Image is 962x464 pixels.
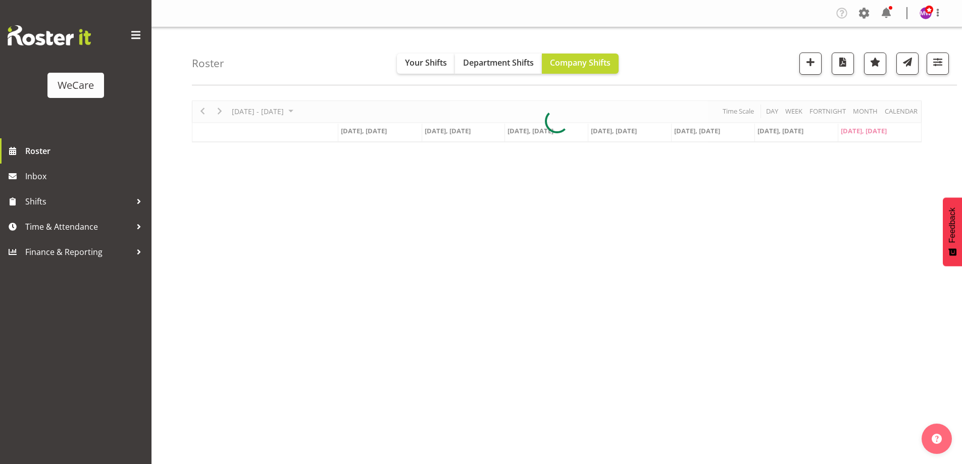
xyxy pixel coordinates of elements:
[25,244,131,260] span: Finance & Reporting
[932,434,942,444] img: help-xxl-2.png
[25,143,146,159] span: Roster
[25,169,146,184] span: Inbox
[405,57,447,68] span: Your Shifts
[896,53,919,75] button: Send a list of all shifts for the selected filtered period to all rostered employees.
[550,57,611,68] span: Company Shifts
[832,53,854,75] button: Download a PDF of the roster according to the set date range.
[455,54,542,74] button: Department Shifts
[927,53,949,75] button: Filter Shifts
[25,219,131,234] span: Time & Attendance
[397,54,455,74] button: Your Shifts
[8,25,91,45] img: Rosterit website logo
[948,208,957,243] span: Feedback
[463,57,534,68] span: Department Shifts
[192,58,224,69] h4: Roster
[58,78,94,93] div: WeCare
[920,7,932,19] img: management-we-care10447.jpg
[799,53,822,75] button: Add a new shift
[542,54,619,74] button: Company Shifts
[943,197,962,266] button: Feedback - Show survey
[25,194,131,209] span: Shifts
[864,53,886,75] button: Highlight an important date within the roster.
